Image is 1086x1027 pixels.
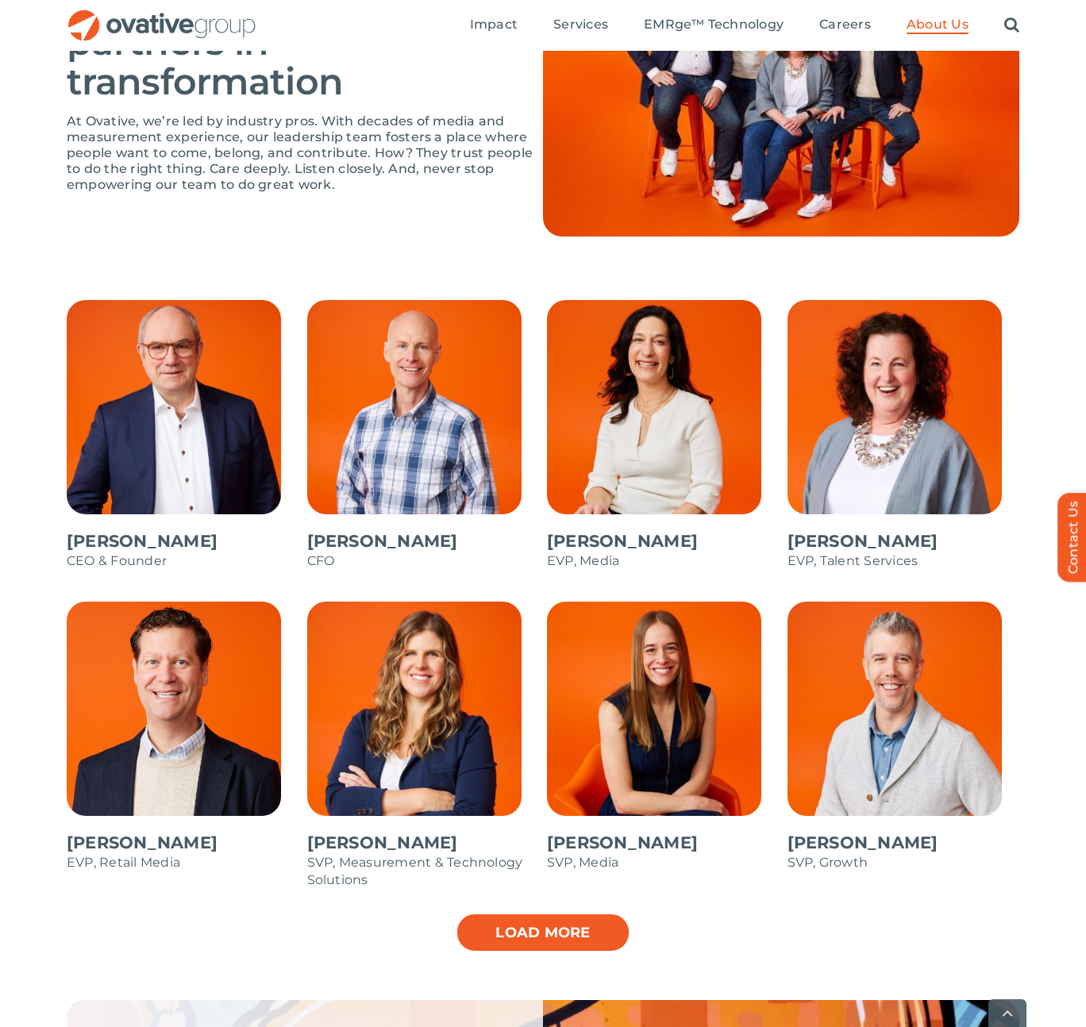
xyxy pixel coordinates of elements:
a: Services [553,17,608,34]
span: Services [553,17,608,33]
a: Search [1004,17,1019,34]
span: Careers [819,17,871,33]
span: About Us [907,17,969,33]
a: EMRge™ Technology [644,17,784,34]
a: Impact [470,17,518,34]
a: About Us [907,17,969,34]
a: Load more [456,913,630,952]
span: Impact [470,17,518,33]
p: At Ovative, we’re led by industry pros. With decades of media and measurement experience, our lea... [67,113,543,193]
a: Careers [819,17,871,34]
span: EMRge™ Technology [644,17,784,33]
a: OG_Full_horizontal_RGB [67,8,257,23]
